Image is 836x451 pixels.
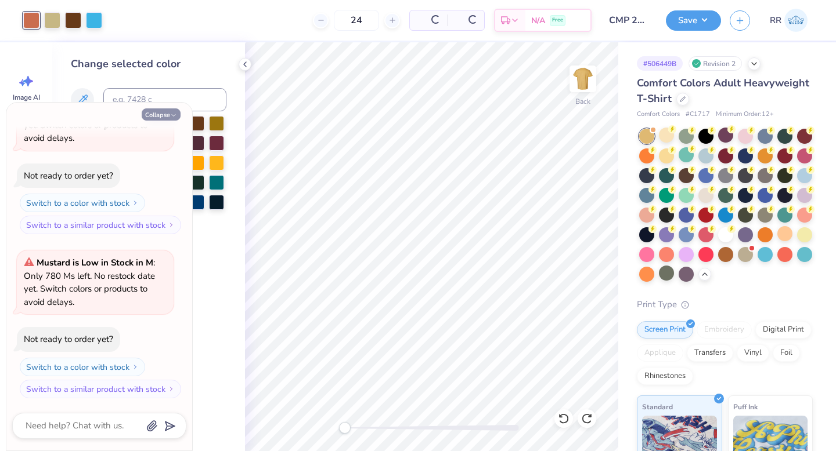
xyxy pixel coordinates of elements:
img: Rigil Kent Ricardo [784,9,808,32]
span: : Only 780 Ms left. No restock date yet. Switch colors or products to avoid delays. [24,257,155,308]
div: Screen Print [637,321,693,339]
span: Puff Ink [733,401,758,413]
button: Switch to a color with stock [20,358,145,376]
div: Change selected color [71,56,226,72]
button: Switch to a similar product with stock [20,216,181,234]
div: Not ready to order yet? [24,333,113,345]
input: Untitled Design [600,9,657,32]
span: Free [552,16,563,24]
span: # C1717 [686,110,710,119]
img: Back [571,67,594,90]
div: Rhinestones [637,368,693,385]
span: RR [770,14,781,27]
span: Image AI [13,93,40,102]
span: Comfort Colors Adult Heavyweight T-Shirt [637,76,809,106]
div: Foil [773,344,800,362]
input: e.g. 7428 c [103,88,226,111]
a: RR [765,9,813,32]
div: Print Type [637,298,813,311]
div: Back [575,96,590,107]
img: Switch to a color with stock [132,363,139,370]
span: N/A [531,14,545,27]
div: Digital Print [755,321,812,339]
img: Switch to a similar product with stock [168,221,175,228]
button: Switch to a color with stock [20,194,145,212]
button: Collapse [142,108,181,121]
div: Vinyl [737,344,769,362]
img: Switch to a similar product with stock [168,385,175,392]
div: Not ready to order yet? [24,170,113,181]
span: Comfort Colors [637,110,680,119]
span: Minimum Order: 12 + [716,110,774,119]
strong: Mustard is Low in Stock in M [37,257,153,268]
div: Revision 2 [689,56,742,71]
span: Standard [642,401,673,413]
div: Accessibility label [339,422,351,434]
div: Applique [637,344,683,362]
div: Transfers [687,344,733,362]
img: Switch to a color with stock [132,199,139,206]
div: # 506449B [637,56,683,71]
button: Save [666,10,721,31]
button: Switch to a similar product with stock [20,380,181,398]
div: Embroidery [697,321,752,339]
input: – – [334,10,379,31]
